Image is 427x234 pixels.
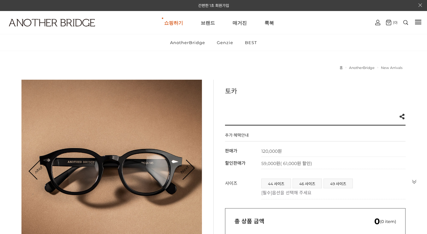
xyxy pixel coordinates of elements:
a: 46 사이즈 [293,179,322,188]
a: 쇼핑하기 [164,11,183,34]
a: Prev [29,160,48,179]
img: cart [375,20,380,25]
a: 매거진 [233,11,247,34]
th: 사이즈 [225,175,261,199]
a: BEST [240,34,262,51]
li: 44 사이즈 [261,179,291,188]
a: 홈 [340,66,343,70]
a: 간편한 1초 회원가입 [198,3,229,8]
h3: 토카 [225,86,406,95]
span: 59,000원 [261,161,312,166]
p: [필수] [261,189,402,196]
span: ( 61,000원 할인) [280,161,312,166]
span: 할인판매가 [225,160,246,166]
a: (0) [386,20,398,25]
a: Next [175,160,194,180]
a: AnotherBridge [349,66,375,70]
li: 46 사이즈 [293,179,322,188]
span: 판매가 [225,148,237,154]
a: 룩북 [264,11,274,34]
a: 브랜드 [201,11,215,34]
h4: 추가 혜택안내 [225,132,249,141]
img: search [403,20,408,25]
span: 옵션을 선택해 주세요 [272,190,311,196]
li: 49 사이즈 [323,179,353,188]
a: 49 사이즈 [324,179,353,188]
a: AnotherBridge [165,34,211,51]
a: Genzie [211,34,239,51]
span: (0 item) [374,219,396,224]
span: (0) [391,20,398,25]
strong: 120,000원 [261,148,282,154]
img: cart [386,20,391,25]
a: 44 사이즈 [262,179,291,188]
em: 0 [374,216,380,226]
a: logo [3,19,67,42]
strong: 총 상품 금액 [234,218,264,225]
img: logo [9,19,95,26]
a: New Arrivals [381,66,402,70]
